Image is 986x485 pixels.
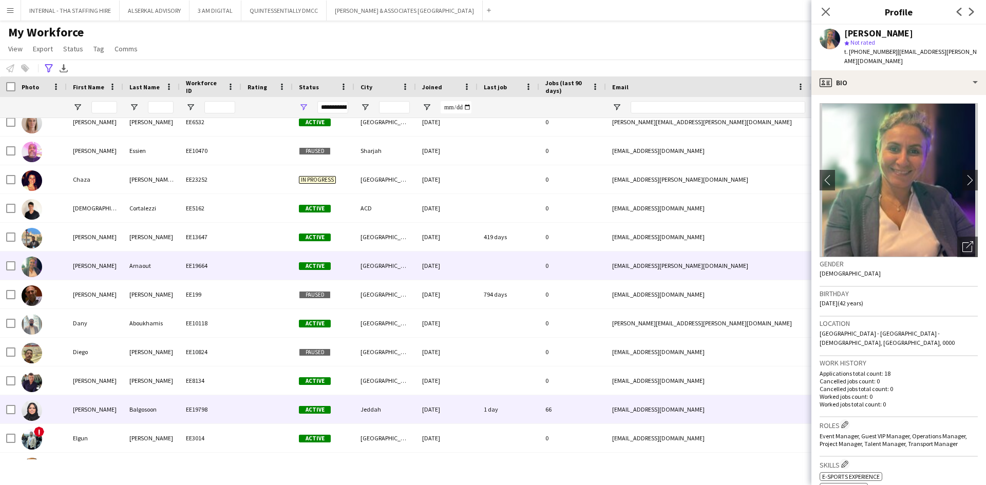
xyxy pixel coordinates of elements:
span: Status [299,83,319,91]
div: [DATE] [416,194,478,222]
span: [DEMOGRAPHIC_DATA] [820,269,881,277]
div: 419 days [478,223,539,251]
div: [PERSON_NAME] [123,223,180,251]
div: [GEOGRAPHIC_DATA] [354,453,416,481]
div: EE7709 [180,453,241,481]
div: [PERSON_NAME] [123,108,180,136]
div: [PERSON_NAME] [67,251,123,280]
div: EE10118 [180,309,241,337]
div: ACD [354,194,416,222]
div: 0 [539,251,606,280]
img: Ekram Balgosoon [22,400,42,421]
div: [PERSON_NAME] [67,395,123,423]
div: Chaza [67,165,123,193]
img: Daniel Marin [22,285,42,306]
div: [GEOGRAPHIC_DATA] [354,108,416,136]
div: EE5162 [180,194,241,222]
div: [DATE] [416,366,478,395]
span: t. [PHONE_NUMBER] [844,48,898,55]
img: Charles Essien [22,142,42,162]
div: EE6532 [180,108,241,136]
div: [GEOGRAPHIC_DATA] [354,280,416,308]
div: EE3014 [180,424,241,452]
img: Chaza Maher Abo Dakika [22,170,42,191]
input: Joined Filter Input [441,101,471,113]
img: Christian Cortalezzi [22,199,42,220]
div: EE10470 [180,137,241,165]
span: E-sports experience [822,473,880,480]
div: [GEOGRAPHIC_DATA] [354,424,416,452]
h3: Roles [820,419,978,430]
p: Worked jobs count: 0 [820,393,978,400]
div: [PERSON_NAME] [67,137,123,165]
div: 0 [539,165,606,193]
div: [PERSON_NAME] [844,29,913,38]
button: QUINTESSENTIALLY DMCC [241,1,327,21]
div: [PERSON_NAME] [123,338,180,366]
div: [EMAIL_ADDRESS][DOMAIN_NAME] [606,223,811,251]
div: [DATE] [416,309,478,337]
span: First Name [73,83,104,91]
input: Last Name Filter Input [148,101,174,113]
div: [PERSON_NAME] [PERSON_NAME] [123,165,180,193]
p: Cancelled jobs count: 0 [820,377,978,385]
button: Open Filter Menu [186,103,195,112]
span: Active [299,320,331,327]
div: [DATE] [416,338,478,366]
div: [PERSON_NAME] [67,280,123,308]
span: Paused [299,147,331,155]
div: [PERSON_NAME] [67,366,123,395]
h3: Profile [811,5,986,18]
div: [EMAIL_ADDRESS][DOMAIN_NAME] [606,280,811,308]
input: Email Filter Input [631,101,805,113]
span: Comms [115,44,138,53]
div: 0 [539,137,606,165]
app-action-btn: Advanced filters [43,62,55,74]
button: Open Filter Menu [422,103,431,112]
div: Elgun [67,424,123,452]
span: Active [299,377,331,385]
div: [GEOGRAPHIC_DATA] [354,366,416,395]
span: Status [63,44,83,53]
div: [PERSON_NAME] [123,280,180,308]
div: 0 [539,366,606,395]
div: Jeddah [354,395,416,423]
div: 66 [539,395,606,423]
span: In progress [299,176,336,184]
span: Not rated [850,38,875,46]
div: [EMAIL_ADDRESS][DOMAIN_NAME] [606,137,811,165]
img: Dana Arnaout [22,257,42,277]
div: [PERSON_NAME] [123,366,180,395]
div: EE10824 [180,338,241,366]
div: [DATE] [416,223,478,251]
div: [GEOGRAPHIC_DATA] [354,251,416,280]
div: 0 [539,424,606,452]
span: [DATE] (42 years) [820,299,863,307]
img: Diego Martins [22,343,42,363]
img: Brenda Ingram [22,113,42,133]
span: Rating [248,83,267,91]
div: [EMAIL_ADDRESS][DOMAIN_NAME] [606,395,811,423]
p: Worked jobs total count: 0 [820,400,978,408]
div: [PERSON_NAME][EMAIL_ADDRESS][PERSON_NAME][DOMAIN_NAME] [606,309,811,337]
a: Comms [110,42,142,55]
div: [PERSON_NAME] [67,223,123,251]
div: [GEOGRAPHIC_DATA] [354,165,416,193]
span: City [361,83,372,91]
div: EE19798 [180,395,241,423]
button: Open Filter Menu [361,103,370,112]
span: Last Name [129,83,160,91]
div: [DATE] [416,251,478,280]
div: [EMAIL_ADDRESS][DOMAIN_NAME] [606,424,811,452]
div: Bio [811,70,986,95]
div: 0 [539,309,606,337]
button: Open Filter Menu [129,103,139,112]
div: Balgosoon [123,395,180,423]
div: [GEOGRAPHIC_DATA] [354,223,416,251]
div: [EMAIL_ADDRESS][PERSON_NAME][DOMAIN_NAME] [606,165,811,193]
span: Last job [484,83,507,91]
div: EE23252 [180,165,241,193]
div: [DATE] [416,453,478,481]
div: Cortalezzi [123,194,180,222]
div: [DATE] [416,424,478,452]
